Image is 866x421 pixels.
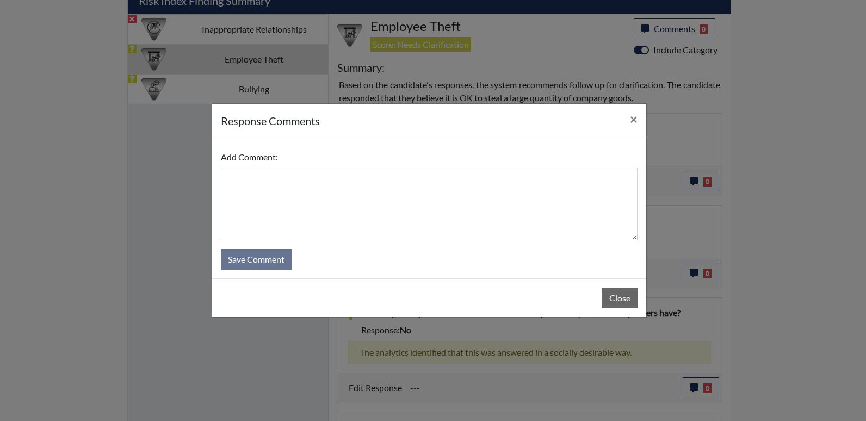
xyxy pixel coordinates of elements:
label: Add Comment: [221,147,278,168]
button: Save Comment [221,249,292,270]
button: Close [621,104,646,134]
span: × [630,111,638,127]
h5: response Comments [221,113,320,129]
button: Close [602,288,638,308]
